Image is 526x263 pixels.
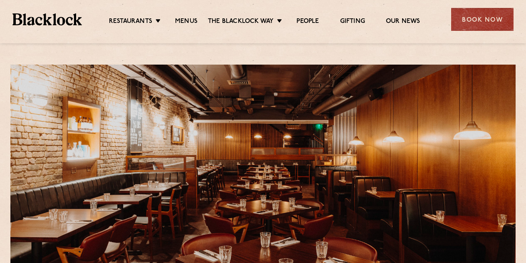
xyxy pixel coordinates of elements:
a: Gifting [340,18,365,26]
a: Our News [386,18,420,26]
img: BL_Textured_Logo-footer-cropped.svg [12,13,82,25]
a: People [296,18,319,26]
a: Menus [175,18,198,26]
a: The Blacklock Way [208,18,274,26]
a: Restaurants [109,18,152,26]
div: Book Now [451,8,514,31]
